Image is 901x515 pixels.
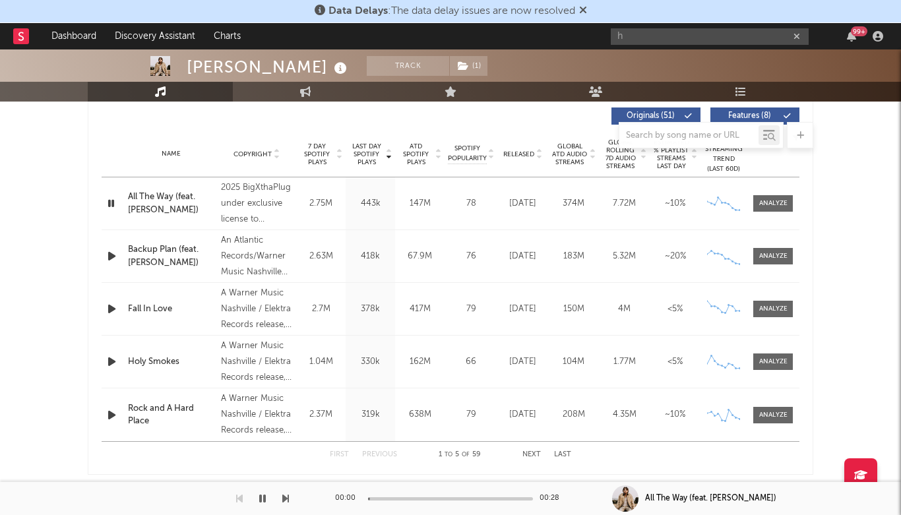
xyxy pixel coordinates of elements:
[653,303,697,316] div: <5%
[349,303,392,316] div: 378k
[299,303,342,316] div: 2.7M
[847,31,856,42] button: 99+
[221,180,293,227] div: 2025 BigXthaPlug under exclusive license to UnitedMasters LLC
[602,303,646,316] div: 4M
[299,197,342,210] div: 2.75M
[128,243,214,269] a: Backup Plan (feat. [PERSON_NAME])
[551,355,596,369] div: 104M
[221,286,293,333] div: A Warner Music Nashville / Elektra Records release, © 2023 Elektra Records LLC
[719,112,780,120] span: Features ( 8 )
[448,355,494,369] div: 66
[450,56,487,76] button: (1)
[221,338,293,386] div: A Warner Music Nashville / Elektra Records release, © 2024 Elektra Records LLC
[398,303,441,316] div: 417M
[653,138,689,170] span: Estimated % Playlist Streams Last Day
[349,250,392,263] div: 418k
[619,131,759,141] input: Search by song name or URL
[398,142,433,166] span: ATD Spotify Plays
[42,23,106,49] a: Dashboard
[602,250,646,263] div: 5.32M
[710,107,799,125] button: Features(8)
[602,408,646,421] div: 4.35M
[367,56,449,76] button: Track
[611,107,700,125] button: Originals(51)
[299,408,342,421] div: 2.37M
[128,402,214,428] a: Rock and A Hard Place
[653,197,697,210] div: ~ 10 %
[349,408,392,421] div: 319k
[128,191,214,216] a: All The Way (feat. [PERSON_NAME])
[128,303,214,316] a: Fall In Love
[448,408,494,421] div: 79
[398,250,441,263] div: 67.9M
[328,6,388,16] span: Data Delays
[501,197,545,210] div: [DATE]
[602,355,646,369] div: 1.77M
[128,149,214,159] div: Name
[540,491,566,506] div: 00:28
[445,452,452,458] span: to
[448,303,494,316] div: 79
[501,408,545,421] div: [DATE]
[551,142,588,166] span: Global ATD Audio Streams
[106,23,204,49] a: Discovery Assistant
[233,150,272,158] span: Copyright
[423,447,496,463] div: 1 5 59
[579,6,587,16] span: Dismiss
[501,303,545,316] div: [DATE]
[522,451,541,458] button: Next
[349,355,392,369] div: 330k
[503,150,534,158] span: Released
[602,197,646,210] div: 7.72M
[349,142,384,166] span: Last Day Spotify Plays
[448,250,494,263] div: 76
[299,355,342,369] div: 1.04M
[551,408,596,421] div: 208M
[335,491,361,506] div: 00:00
[221,233,293,280] div: An Atlantic Records/Warner Music Nashville release, © 2025 Atlantic Recording Corporation
[221,391,293,439] div: A Warner Music Nashville / Elektra Records release, © 2023 Elektra Records LLC
[620,112,681,120] span: Originals ( 51 )
[551,250,596,263] div: 183M
[501,250,545,263] div: [DATE]
[187,56,350,78] div: [PERSON_NAME]
[653,355,697,369] div: <5%
[851,26,867,36] div: 99 +
[449,56,488,76] span: ( 1 )
[645,493,776,504] div: All The Way (feat. [PERSON_NAME])
[299,250,342,263] div: 2.63M
[398,408,441,421] div: 638M
[128,355,214,369] a: Holy Smokes
[653,408,697,421] div: ~ 10 %
[704,135,743,174] div: Global Streaming Trend (Last 60D)
[330,451,349,458] button: First
[448,197,494,210] div: 78
[204,23,250,49] a: Charts
[362,451,397,458] button: Previous
[602,138,638,170] span: Global Rolling 7D Audio Streams
[349,197,392,210] div: 443k
[398,197,441,210] div: 147M
[551,303,596,316] div: 150M
[551,197,596,210] div: 374M
[462,452,470,458] span: of
[501,355,545,369] div: [DATE]
[398,355,441,369] div: 162M
[448,144,487,164] span: Spotify Popularity
[328,6,575,16] span: : The data delay issues are now resolved
[653,250,697,263] div: ~ 20 %
[611,28,809,45] input: Search for artists
[299,142,334,166] span: 7 Day Spotify Plays
[554,451,571,458] button: Last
